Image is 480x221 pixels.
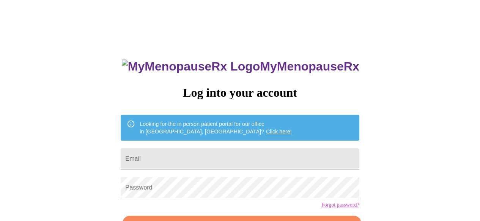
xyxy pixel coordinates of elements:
a: Forgot password? [321,202,359,208]
img: MyMenopauseRx Logo [122,60,260,74]
h3: Log into your account [121,86,359,100]
div: Looking for the in person patient portal for our office in [GEOGRAPHIC_DATA], [GEOGRAPHIC_DATA]? [140,117,292,138]
h3: MyMenopauseRx [122,60,359,74]
a: Click here! [266,129,292,135]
